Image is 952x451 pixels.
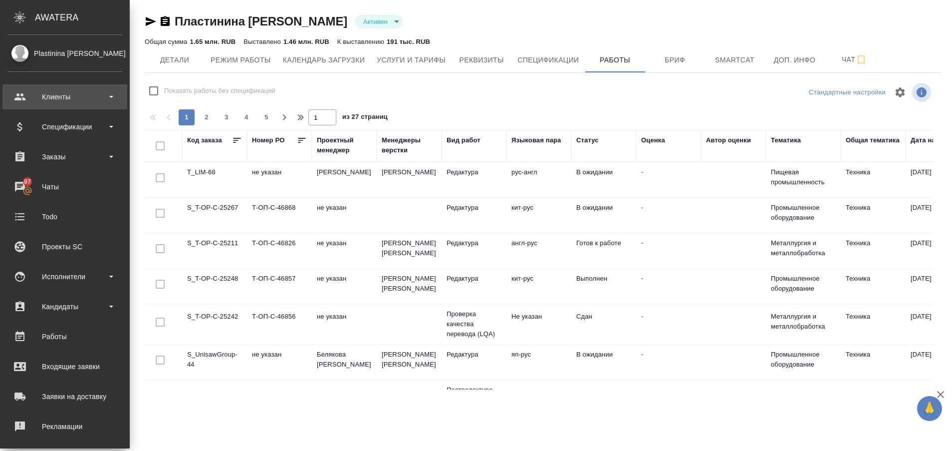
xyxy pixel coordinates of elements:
td: Техника [841,345,906,380]
td: от Исаева_22.09_3 [247,383,312,418]
div: split button [806,85,888,100]
td: S_T-OP-C-25267 [182,198,247,233]
div: Заявки на доставку [7,389,122,404]
span: 5 [258,112,274,122]
a: Рекламации [2,414,127,439]
td: S_T-OP-C-25211 [182,233,247,268]
p: Металлургия и металлобработка [771,238,836,258]
a: - [641,239,643,247]
svg: Подписаться [855,54,867,66]
div: Рекламации [7,419,122,434]
div: Кандидаты [7,299,122,314]
p: Промышленное оборудование [771,274,836,294]
td: Готов к работе [571,233,636,268]
td: яп-рус [506,345,571,380]
td: В ожидании [571,162,636,197]
p: Редактура [447,274,501,284]
div: Plastinina [PERSON_NAME] [7,48,122,59]
a: Todo [2,204,127,229]
div: Активен [355,15,403,28]
span: Работы [591,54,639,66]
td: T_LIM-68 [182,162,247,197]
a: Входящие заявки [2,354,127,379]
a: - [641,389,643,396]
td: Выполнен [571,269,636,304]
div: Проектный менеджер [317,135,372,155]
p: 191 тыс. RUB [387,38,430,45]
a: Пластинина [PERSON_NAME] [175,14,347,28]
td: S_T-OP-C-25242 [182,307,247,342]
span: Реквизиты [458,54,505,66]
p: Выставлено [243,38,283,45]
td: не указан [247,162,312,197]
div: Работы [7,329,122,344]
span: Режим работы [211,54,271,66]
td: англ-рус [506,233,571,268]
div: Дата начала [911,135,951,145]
td: рус-англ [506,162,571,197]
td: Т-ОП-С-46856 [247,307,312,342]
span: Smartcat [711,54,759,66]
td: Т-ОП-С-46868 [247,198,312,233]
td: [PERSON_NAME] [377,162,442,197]
p: Пищевая промышленность [771,167,836,187]
div: Менеджеры верстки [382,135,437,155]
span: 97 [18,177,37,187]
p: 1.65 млн. RUB [190,38,236,45]
p: Геология и горное дело [771,388,836,408]
td: Сдан [571,383,636,418]
span: Календарь загрузки [283,54,365,66]
a: - [641,313,643,320]
p: Редактура [447,350,501,360]
div: AWATERA [35,7,130,27]
span: Спецификации [517,54,579,66]
span: Детали [151,54,199,66]
p: Промышленное оборудование [771,350,836,370]
span: из 27 страниц [342,111,388,125]
div: Языковая пара [511,135,561,145]
td: Т-ОП-С-46826 [247,233,312,268]
div: Номер PO [252,135,284,145]
span: 🙏 [921,398,938,419]
td: Техника [841,233,906,268]
span: Доп. инфо [771,54,819,66]
a: - [641,204,643,211]
td: [PERSON_NAME] [PERSON_NAME] [377,269,442,304]
td: S_T-OP-C-25248 [182,269,247,304]
div: Заказы [7,149,122,164]
span: Чат [831,53,879,66]
td: Белякова [PERSON_NAME] [312,345,377,380]
div: Исполнители [7,269,122,284]
a: Проекты SC [2,234,127,259]
td: В ожидании [571,345,636,380]
td: Техника [841,269,906,304]
a: 97Чаты [2,174,127,199]
div: Клиенты [7,89,122,104]
p: Промышленное оборудование [771,203,836,223]
td: не указан [312,307,377,342]
p: Редактура [447,203,501,213]
td: Не указан [506,307,571,342]
span: Услуги и тарифы [377,54,446,66]
div: Todo [7,209,122,224]
div: Общая тематика [846,135,900,145]
p: Общая сумма [145,38,190,45]
td: [PERSON_NAME] [PERSON_NAME] [377,233,442,268]
td: Техника [841,383,906,418]
td: Техника [841,198,906,233]
span: Показать работы без спецификаций [164,86,275,96]
p: Металлургия и металлобработка [771,312,836,332]
button: 4 [238,109,254,125]
span: 2 [199,112,215,122]
div: Статус [576,135,599,145]
td: [PERSON_NAME] [312,162,377,197]
td: рус-англ [506,383,571,418]
a: Заявки на доставку [2,384,127,409]
p: К выставлению [337,38,387,45]
a: - [641,168,643,176]
td: Техника [841,307,906,342]
p: Проверка качества перевода (LQA) [447,309,501,339]
td: Сдан [571,307,636,342]
td: [PERSON_NAME] [PERSON_NAME] [377,345,442,380]
span: 4 [238,112,254,122]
